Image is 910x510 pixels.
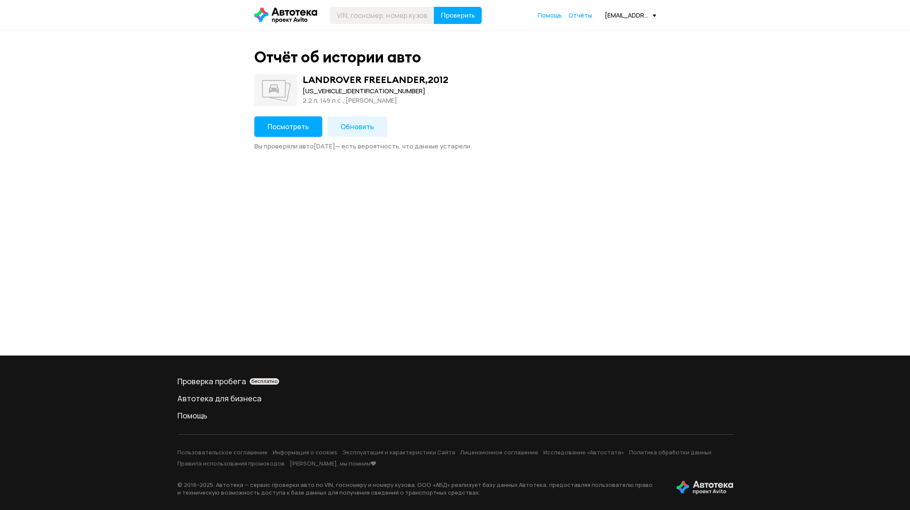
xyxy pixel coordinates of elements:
[677,481,733,495] img: tWS6KzJlK1XUpy65r7uaHVIs4JI6Dha8Nraz9T2hA03BhoCc4MtbvZCxBLwJIh+mQSIAkLBJpqMoKVdP8sONaFJLCz6I0+pu7...
[177,410,733,421] a: Помощь
[341,122,374,131] span: Обновить
[543,448,624,456] a: Исследование «Автостата»
[342,448,455,456] a: Эксплуатация и характеристики Сайта
[290,460,377,467] a: [PERSON_NAME], мы помним
[177,460,285,467] a: Правила использования промокодов
[251,378,277,384] span: бесплатно
[327,116,387,137] button: Обновить
[177,376,733,386] a: Проверка пробегабесплатно
[177,448,268,456] a: Пользовательское соглашение
[177,393,733,403] a: Автотека для бизнеса
[330,7,434,24] input: VIN, госномер, номер кузова
[273,448,337,456] a: Информация о cookies
[177,481,663,496] p: © 2016– 2025 . Автотека — сервис проверки авто по VIN, госномеру и номеру кузова. ООО «АБД» реали...
[538,11,562,19] span: Помощь
[568,11,592,20] a: Отчёты
[441,12,475,19] span: Проверить
[254,48,421,66] div: Отчёт об истории авто
[460,448,538,456] a: Лицензионное соглашение
[177,376,733,386] div: Проверка пробега
[568,11,592,19] span: Отчёты
[303,86,448,96] div: [US_VEHICLE_IDENTIFICATION_NUMBER]
[303,96,448,105] div: 2.2 л, 149 л.c., [PERSON_NAME]
[434,7,482,24] button: Проверить
[629,448,712,456] a: Политика обработки данных
[268,122,309,131] span: Посмотреть
[254,116,322,137] button: Посмотреть
[303,74,448,85] div: LANDROVER FREELANDER , 2012
[254,142,656,151] div: Вы проверяли авто [DATE] — есть вероятность, что данные устарели.
[538,11,562,20] a: Помощь
[605,11,656,19] div: [EMAIL_ADDRESS][DOMAIN_NAME]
